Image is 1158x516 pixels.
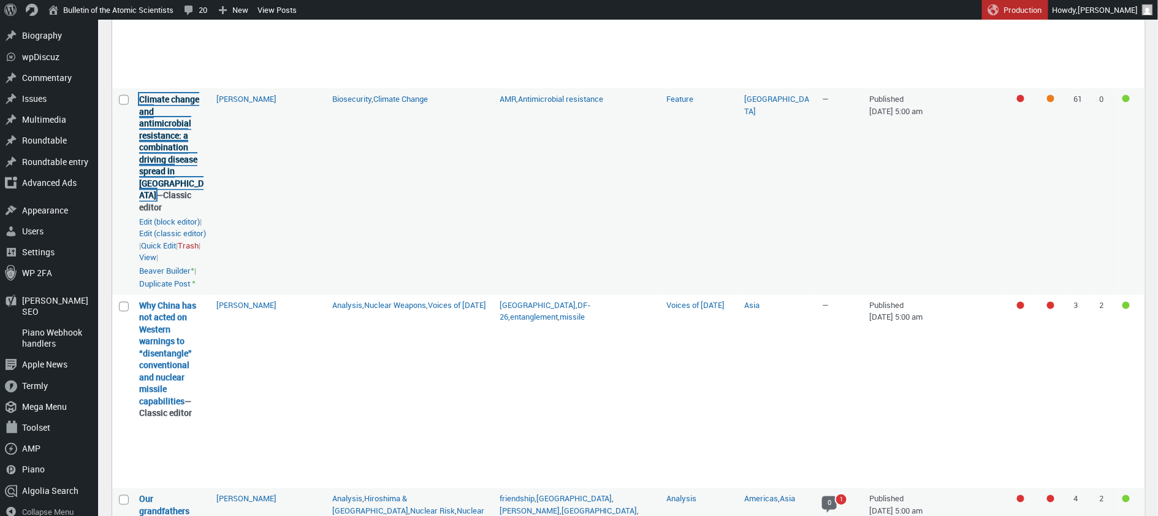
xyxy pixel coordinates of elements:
[667,493,697,504] a: Analysis
[500,300,576,311] a: [GEOGRAPHIC_DATA]
[500,300,591,323] a: DF-26
[1017,302,1024,309] div: Focus keyphrase not set
[1047,495,1054,503] div: Needs improvement
[1047,95,1054,102] div: OK
[863,295,1008,488] td: Published [DATE] 5:00 am
[326,88,493,295] td: ,
[822,496,837,510] span: 0
[139,300,205,420] strong: —
[139,252,156,264] a: View “Climate change and antimicrobial resistance: a combination driving disease spread in Africa”
[217,493,277,504] a: [PERSON_NAME]
[518,93,603,104] a: Antimicrobial resistance
[139,216,200,228] a: Edit “Climate change and antimicrobial resistance: a combination driving disease spread in Africa...
[178,240,199,252] a: Move “Climate change and antimicrobial resistance: a combination driving disease spread in Africa...
[744,493,778,504] a: Americas
[326,295,493,488] td: , ,
[139,93,205,213] strong: —
[332,300,362,311] a: Analysis
[332,93,371,104] a: Biosecurity
[191,262,194,277] span: •
[822,93,829,104] span: —
[332,493,362,504] a: Analysis
[139,300,196,407] a: “Why China has not acted on Western warnings to “disentangle” conventional and nuclear missile ca...
[510,312,558,323] a: entanglement
[217,93,277,104] a: [PERSON_NAME]
[139,252,158,263] span: |
[139,264,194,277] a: Beaver Builder•
[141,240,178,251] span: |
[1122,95,1130,102] div: Good
[744,300,760,311] a: Asia
[667,300,725,311] a: Voices of [DATE]
[139,265,196,276] span: |
[139,228,206,240] a: Edit “Climate change and antimicrobial resistance: a combination driving disease spread in Africa...
[744,93,809,117] a: [GEOGRAPHIC_DATA]
[500,93,516,104] a: AMR
[141,240,176,251] button: Quick edit “Climate change and antimicrobial resistance: a combination driving disease spread in ...
[1068,295,1094,488] td: 3
[1094,295,1119,488] td: 2
[139,93,204,201] a: “Climate change and antimicrobial resistance: a combination driving disease spread in Africa” (Edit)
[1122,495,1130,503] div: Good
[139,407,192,419] span: Classic editor
[1047,302,1054,309] div: Needs improvement
[840,496,843,504] span: 1
[1122,302,1130,309] div: Good
[822,300,829,311] span: —
[667,93,694,104] a: Feature
[178,240,200,251] span: |
[493,295,661,488] td: , , ,
[139,189,191,213] span: Classic editor
[192,275,196,290] span: •
[560,312,585,323] a: missile
[1094,88,1119,295] td: 0
[780,493,795,504] a: Asia
[217,300,277,311] a: [PERSON_NAME]
[500,493,535,504] a: friendship
[139,228,206,251] span: |
[1068,88,1094,295] td: 61
[428,300,486,311] a: Voices of [DATE]
[1017,495,1024,503] div: Focus keyphrase not set
[536,493,612,504] a: [GEOGRAPHIC_DATA]
[863,88,1008,295] td: Published [DATE] 5:00 am
[139,278,190,290] a: Duplicate Post
[1078,4,1138,15] span: [PERSON_NAME]
[835,493,848,506] a: 1 pending comment
[493,88,661,295] td: ,
[139,216,202,227] span: |
[1017,95,1024,102] div: Focus keyphrase not set
[364,300,426,311] a: Nuclear Weapons
[373,93,428,104] a: Climate Change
